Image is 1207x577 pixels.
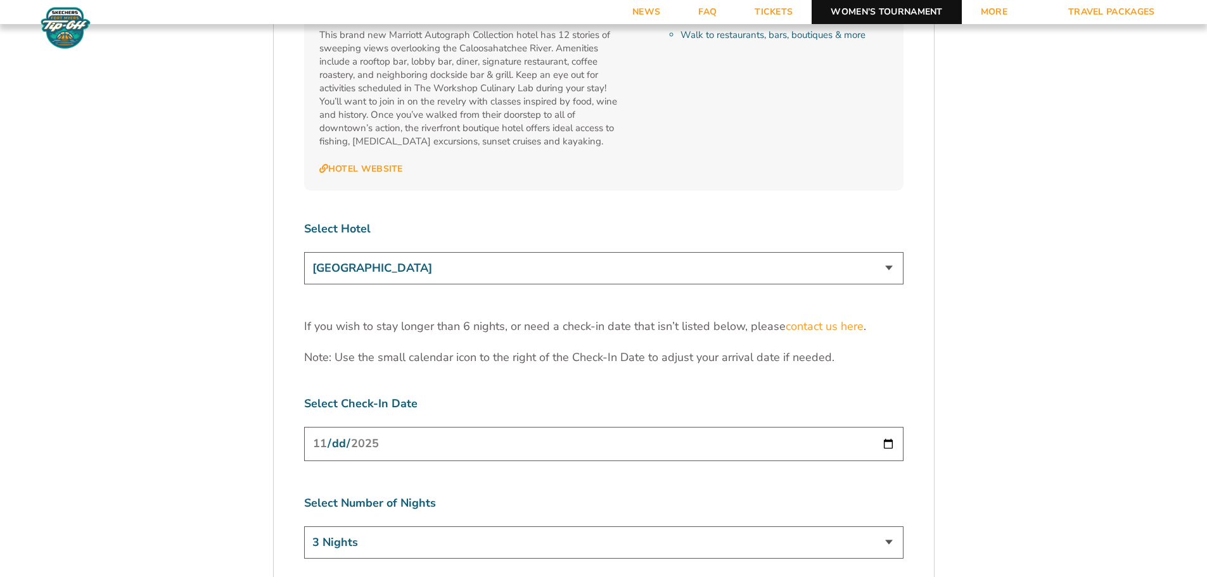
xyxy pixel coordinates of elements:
p: If you wish to stay longer than 6 nights, or need a check-in date that isn’t listed below, please . [304,319,904,334]
label: Select Number of Nights [304,495,904,511]
a: Hotel Website [319,163,403,175]
img: Fort Myers Tip-Off [38,6,93,49]
a: contact us here [786,319,864,334]
label: Select Check-In Date [304,396,904,412]
p: This brand new Marriott Autograph Collection hotel has 12 stories of sweeping views overlooking t... [319,29,623,148]
li: Walk to restaurants, bars, boutiques & more [680,29,888,42]
p: Note: Use the small calendar icon to the right of the Check-In Date to adjust your arrival date i... [304,350,904,365]
label: Select Hotel [304,221,904,237]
